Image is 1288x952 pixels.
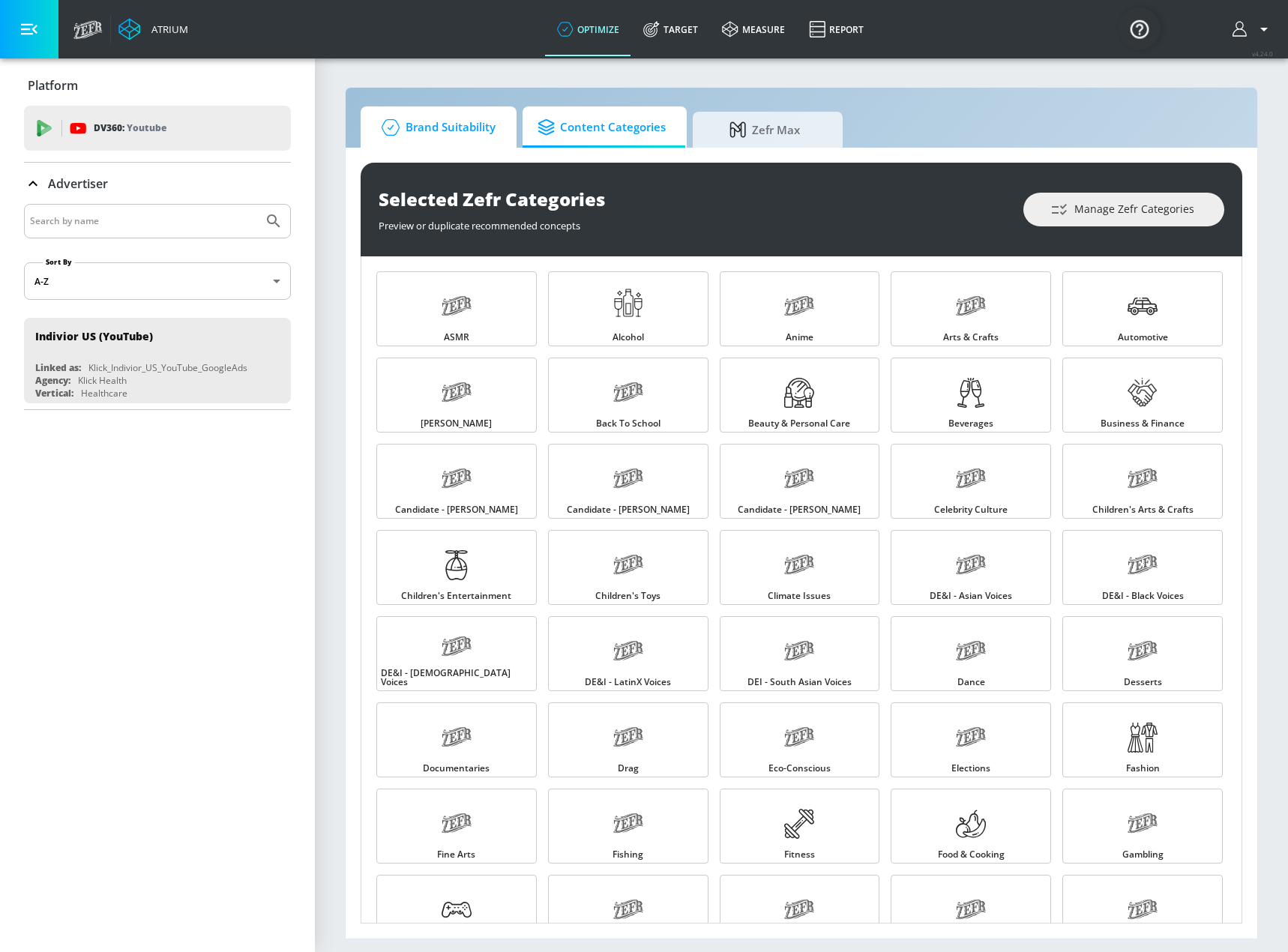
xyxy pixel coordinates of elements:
[784,850,815,859] span: Fitness
[613,850,643,859] span: Fishing
[376,358,537,433] a: [PERSON_NAME]
[1062,271,1223,346] a: Automotive
[35,329,153,343] div: Indivior US (YouTube)
[376,702,537,777] a: Documentaries
[1092,505,1194,514] span: Children's Arts & Crafts
[720,530,880,605] a: Climate Issues
[423,764,490,773] span: Documentaries
[1023,193,1224,226] button: Manage Zefr Categories
[30,211,257,231] input: Search by name
[43,257,75,267] label: Sort By
[24,204,291,409] div: Advertiser
[631,2,710,56] a: Target
[1062,530,1223,605] a: DE&I - Black Voices
[24,318,291,403] div: Indivior US (YouTube)Linked as:Klick_Indivior_US_YouTube_GoogleAdsAgency:Klick HealthVertical:Hea...
[891,444,1051,519] a: Celebrity Culture
[768,591,831,600] span: Climate Issues
[585,678,671,687] span: DE&I - LatinX Voices
[421,419,492,428] span: [PERSON_NAME]
[548,358,708,433] a: Back to School
[1124,678,1162,687] span: Desserts
[797,2,876,56] a: Report
[35,361,81,374] div: Linked as:
[88,361,247,374] div: Klick_Indivior_US_YouTube_GoogleAds
[1053,200,1194,219] span: Manage Zefr Categories
[48,175,108,192] p: Advertiser
[444,333,469,342] span: ASMR
[376,271,537,346] a: ASMR
[376,444,537,519] a: Candidate - [PERSON_NAME]
[24,64,291,106] div: Platform
[891,789,1051,864] a: Food & Cooking
[379,211,1008,232] div: Preview or duplicate recommended concepts
[381,669,532,687] span: DE&I - [DEMOGRAPHIC_DATA] Voices
[401,591,511,600] span: Children's Entertainment
[24,262,291,300] div: A-Z
[613,333,644,342] span: Alcohol
[930,591,1012,600] span: DE&I - Asian Voices
[545,2,631,56] a: optimize
[548,789,708,864] a: Fishing
[720,616,880,691] a: DEI - South Asian Voices
[708,112,822,148] span: Zefr Max
[24,312,291,409] nav: list of Advertiser
[891,616,1051,691] a: Dance
[437,850,475,859] span: Fine Arts
[94,120,166,136] p: DV360:
[127,120,166,136] p: Youtube
[618,764,639,773] span: Drag
[720,444,880,519] a: Candidate - [PERSON_NAME]
[28,77,78,94] p: Platform
[1101,419,1185,428] span: Business & Finance
[376,530,537,605] a: Children's Entertainment
[548,702,708,777] a: Drag
[81,387,127,400] div: Healthcare
[710,2,797,56] a: measure
[1062,789,1223,864] a: Gambling
[538,109,666,145] span: Content Categories
[951,764,990,773] span: Elections
[1119,7,1161,49] button: Open Resource Center
[376,789,537,864] a: Fine Arts
[379,187,1008,211] div: Selected Zefr Categories
[891,702,1051,777] a: Elections
[1118,333,1168,342] span: Automotive
[1062,358,1223,433] a: Business & Finance
[1126,764,1160,773] span: Fashion
[1122,850,1164,859] span: Gambling
[891,271,1051,346] a: Arts & Crafts
[747,678,852,687] span: DEI - South Asian Voices
[24,163,291,205] div: Advertiser
[1062,444,1223,519] a: Children's Arts & Crafts
[548,530,708,605] a: Children's Toys
[395,505,518,514] span: Candidate - [PERSON_NAME]
[35,374,70,387] div: Agency:
[35,387,73,400] div: Vertical:
[720,702,880,777] a: Eco-Conscious
[567,505,690,514] span: Candidate - [PERSON_NAME]
[891,530,1051,605] a: DE&I - Asian Voices
[1102,591,1184,600] span: DE&I - Black Voices
[24,106,291,151] div: DV360: Youtube
[1252,49,1273,58] span: v 4.24.0
[78,374,127,387] div: Klick Health
[720,271,880,346] a: Anime
[720,789,880,864] a: Fitness
[934,505,1008,514] span: Celebrity Culture
[548,444,708,519] a: Candidate - [PERSON_NAME]
[1062,702,1223,777] a: Fashion
[738,505,861,514] span: Candidate - [PERSON_NAME]
[595,591,660,600] span: Children's Toys
[748,419,850,428] span: Beauty & Personal Care
[376,109,496,145] span: Brand Suitability
[145,22,188,36] div: Atrium
[548,271,708,346] a: Alcohol
[891,358,1051,433] a: Beverages
[1062,616,1223,691] a: Desserts
[376,616,537,691] a: DE&I - [DEMOGRAPHIC_DATA] Voices
[957,678,985,687] span: Dance
[596,419,660,428] span: Back to School
[768,764,831,773] span: Eco-Conscious
[786,333,813,342] span: Anime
